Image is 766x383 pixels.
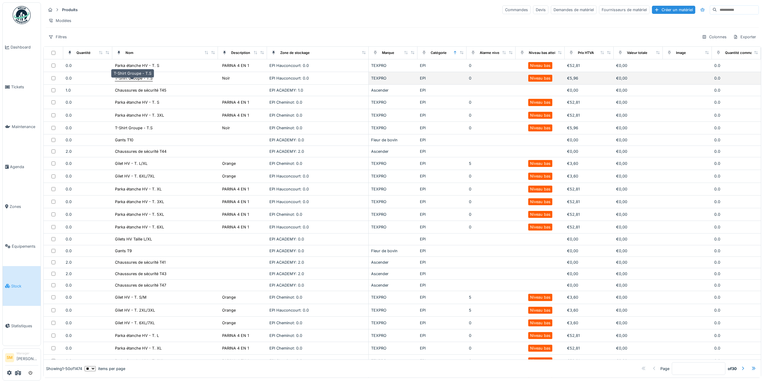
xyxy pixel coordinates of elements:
div: TEXPRO [371,307,415,313]
img: Badge_color-CXgf-gQk.svg [13,6,31,24]
div: TEXPRO [371,345,415,351]
span: EPI ACADEMY: 2.0 [269,149,304,154]
div: 0.0 [66,333,110,338]
div: Parka étanche HV - T. S [115,63,159,68]
div: €3,60 [567,320,611,326]
div: 0.0 [714,358,758,364]
div: Niveau bas [530,99,550,105]
div: 0.0 [66,307,110,313]
div: 2.0 [66,271,110,277]
div: €0,00 [616,112,660,118]
div: TEXPRO [371,212,415,217]
div: Modèles [46,16,74,25]
div: 0.0 [714,307,758,313]
div: €52,81 [567,333,611,338]
div: EPI [420,307,464,313]
div: Showing 1 - 50 of 1474 [46,366,82,372]
div: €0,00 [567,282,611,288]
a: SM Manager[PERSON_NAME] [5,351,38,366]
div: 0 [469,345,513,351]
div: 0.0 [66,75,110,81]
div: Orange [222,161,236,166]
div: Niveau bas [530,63,550,68]
span: EPI Cheminot: 0.0 [269,161,302,166]
div: Quantité commandée [725,50,761,55]
div: Page [660,366,669,372]
div: €0,00 [616,212,660,217]
span: EPI ACADEMY: 0.0 [269,283,304,287]
span: EPI Cheminot: 0.0 [269,346,302,350]
div: EPI [420,125,464,131]
div: items per page [85,366,125,372]
div: €0,00 [616,199,660,205]
div: Parka étanche HV - T. S [115,99,159,105]
div: 0 [469,99,513,105]
div: PARINA 4 EN 1 [222,224,249,230]
div: Ascender [371,282,415,288]
div: EPI [420,212,464,217]
div: 0 [469,186,513,192]
div: Niveau bas [530,173,550,179]
div: 0.0 [714,63,758,68]
span: EPI ACADEMY: 2.0 [269,260,304,265]
div: PARINA 4 EN 1 [222,333,249,338]
div: TEXPRO [371,112,415,118]
div: Parka étanche HV - T. L [115,333,159,338]
span: EPI Hauconcourt: 0.0 [269,225,309,229]
div: 0 [469,212,513,217]
strong: of 30 [728,366,737,372]
a: Équipements [3,226,41,266]
div: EPI [420,236,464,242]
div: €0,00 [567,87,611,93]
div: €3,60 [567,294,611,300]
div: €5,96 [567,125,611,131]
div: EPI [420,173,464,179]
a: Stock [3,266,41,306]
div: 0.0 [66,112,110,118]
div: TEXPRO [371,75,415,81]
span: EPI Cheminot: 0.0 [269,100,302,105]
div: €52,81 [567,224,611,230]
div: EPI [420,87,464,93]
div: 0 [469,112,513,118]
strong: Produits [60,7,80,13]
span: Statistiques [11,323,38,329]
div: TEXPRO [371,224,415,230]
div: Niveau bas atteint ? [529,50,561,55]
div: TEXPRO [371,333,415,338]
div: €0,00 [616,137,660,143]
span: EPI Cheminot: 0.0 [269,359,302,363]
div: 0.0 [66,345,110,351]
div: 0.0 [714,99,758,105]
div: T-Shirt Groupe - T.S [115,75,153,81]
a: Statistiques [3,306,41,346]
div: EPI [420,137,464,143]
div: Parka étanche HV - T. XL [115,345,162,351]
div: Gilet HV - T. S/M [115,294,147,300]
span: EPI ACADEMY: 0.0 [269,138,304,142]
div: 0.0 [714,236,758,242]
div: Fleur de bovin [371,137,415,143]
div: 0 [469,63,513,68]
span: EPI Hauconcourt: 0.0 [269,76,309,80]
div: Orange [222,294,236,300]
div: Filtres [46,33,70,41]
span: Tickets [11,84,38,90]
div: Chaussures de sécurité T41 [115,259,166,265]
div: Gilet HV - T. 2XL/3XL [115,307,155,313]
div: Parka étanche HV - T. 5XL [115,212,164,217]
span: EPI ACADEMY: 0.0 [269,249,304,253]
div: 2.0 [66,149,110,154]
div: 0.0 [66,173,110,179]
div: 0.0 [714,259,758,265]
div: PARINA 4 EN 1 [222,358,249,364]
div: PARINA 4 EN 1 [222,345,249,351]
div: 0 [469,75,513,81]
span: EPI ACADEMY: 2.0 [269,272,304,276]
a: Agenda [3,147,41,187]
div: PARINA 4 EN 1 [222,186,249,192]
div: €0,00 [616,63,660,68]
div: TEXPRO [371,161,415,166]
div: EPI [420,161,464,166]
div: 0 [469,224,513,230]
